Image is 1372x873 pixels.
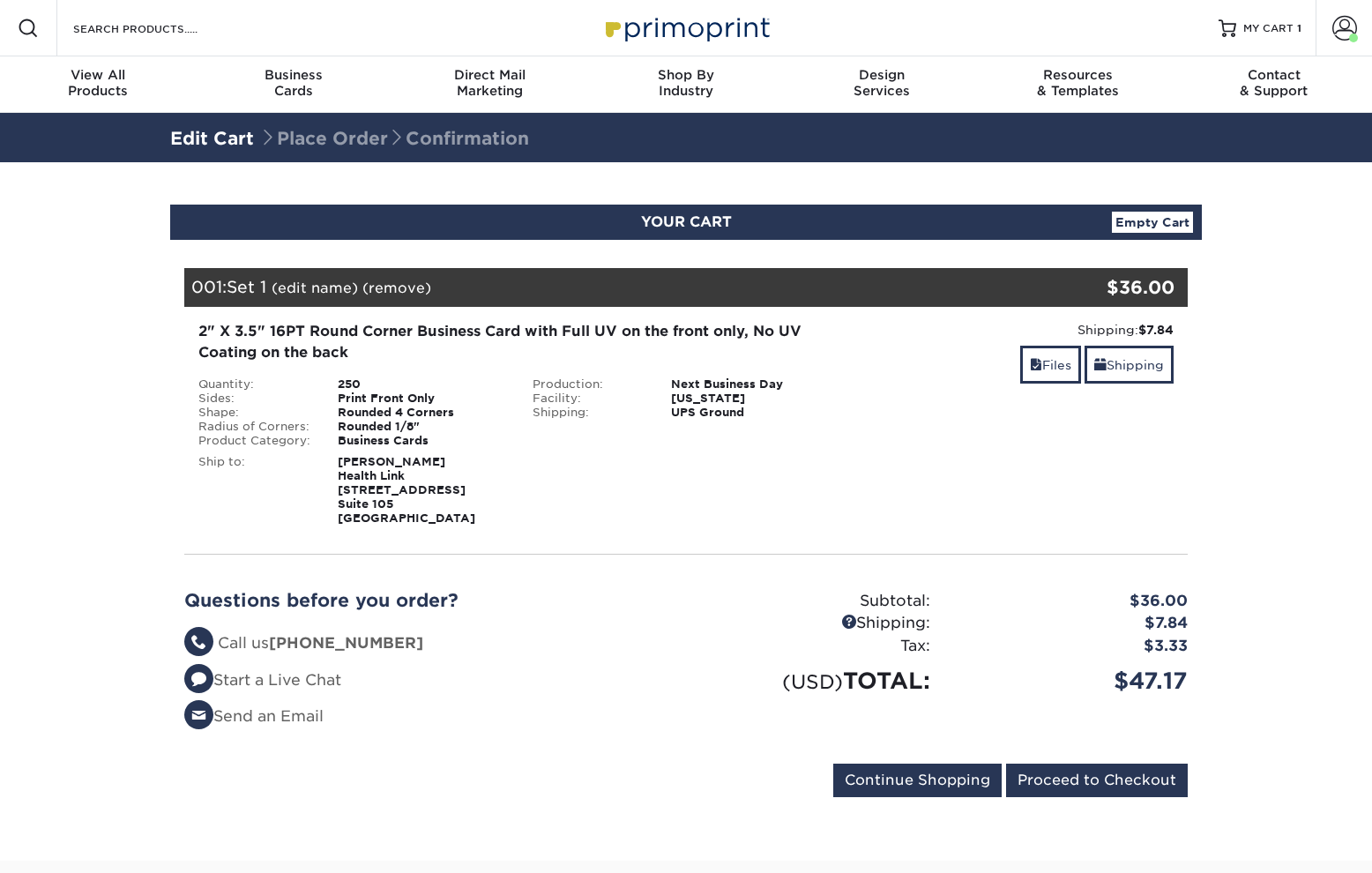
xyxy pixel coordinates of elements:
[196,56,391,113] a: BusinessCards
[1020,346,1081,384] a: Files
[1176,67,1372,83] span: Contact
[196,67,391,99] div: Cards
[686,664,943,698] div: TOTAL:
[392,67,588,99] div: Marketing
[185,392,324,406] div: Sides:
[598,9,774,47] img: Primoprint
[1243,21,1294,36] span: MY CART
[943,612,1201,635] div: $7.84
[588,67,784,99] div: Industry
[519,406,659,420] div: Shipping:
[519,392,659,406] div: Facility:
[185,377,324,392] div: Quantity:
[324,420,519,434] div: Rounded 1/8"
[392,67,588,83] span: Direct Mail
[1297,22,1301,34] span: 1
[259,128,529,149] span: Place Order Confirmation
[943,664,1201,698] div: $47.17
[185,420,324,434] div: Radius of Corners:
[784,56,980,113] a: DesignServices
[658,392,853,406] div: [US_STATE]
[196,67,391,83] span: Business
[641,213,732,230] span: YOUR CART
[1020,274,1174,301] div: $36.00
[784,67,980,99] div: Services
[784,67,980,83] span: Design
[184,268,1020,307] div: 001:
[185,434,324,448] div: Product Category:
[943,635,1201,658] div: $3.33
[324,377,519,392] div: 250
[324,434,519,448] div: Business Cards
[943,590,1201,613] div: $36.00
[1176,56,1372,113] a: Contact& Support
[980,56,1175,113] a: Resources& Templates
[324,392,519,406] div: Print Front Only
[184,632,673,655] li: Call us
[362,280,431,296] a: (remove)
[686,612,943,635] div: Shipping:
[782,670,843,693] small: (USD)
[1085,346,1174,384] a: Shipping
[519,377,659,392] div: Production:
[272,280,358,296] a: (edit name)
[1094,358,1107,372] span: shipping
[198,321,839,363] div: 2" X 3.5" 16PT Round Corner Business Card with Full UV on the front only, No UV Coating on the back
[686,590,943,613] div: Subtotal:
[588,67,784,83] span: Shop By
[170,128,254,149] a: Edit Cart
[338,455,475,525] strong: [PERSON_NAME] Health Link [STREET_ADDRESS] Suite 105 [GEOGRAPHIC_DATA]
[686,635,943,658] div: Tax:
[1138,323,1174,337] strong: $7.84
[185,455,324,526] div: Ship to:
[588,56,784,113] a: Shop ByIndustry
[184,671,341,689] a: Start a Live Chat
[392,56,588,113] a: Direct MailMarketing
[227,277,266,296] span: Set 1
[980,67,1175,99] div: & Templates
[866,321,1174,339] div: Shipping:
[184,590,673,611] h2: Questions before you order?
[1112,212,1193,233] a: Empty Cart
[1176,67,1372,99] div: & Support
[1006,764,1188,797] input: Proceed to Checkout
[71,18,243,39] input: SEARCH PRODUCTS.....
[658,406,853,420] div: UPS Ground
[324,406,519,420] div: Rounded 4 Corners
[980,67,1175,83] span: Resources
[269,634,423,652] strong: [PHONE_NUMBER]
[658,377,853,392] div: Next Business Day
[184,707,324,725] a: Send an Email
[185,406,324,420] div: Shape:
[833,764,1002,797] input: Continue Shopping
[1030,358,1042,372] span: files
